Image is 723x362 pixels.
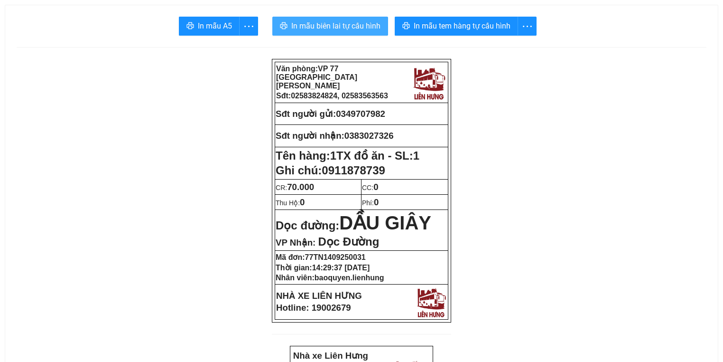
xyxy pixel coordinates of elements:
button: more [518,17,537,36]
img: logo [415,286,447,318]
strong: Nhà xe Liên Hưng [293,351,368,361]
span: In mẫu biên lai tự cấu hình [291,20,380,32]
button: more [239,17,258,36]
span: 77TN1409250031 [305,253,366,261]
strong: Hotline: 19002679 [276,303,351,313]
span: 70.000 [287,182,314,192]
span: 0383027326 [344,131,394,141]
span: 0 [373,182,378,192]
span: printer [402,22,410,31]
span: VP 77 [GEOGRAPHIC_DATA][PERSON_NAME] [276,65,357,90]
span: In mẫu tem hàng tự cấu hình [414,20,510,32]
img: logo [411,65,447,101]
span: Phí: [362,199,379,207]
span: 02583824824, 02583563563 [291,92,388,100]
strong: Sđt người gửi: [276,109,336,119]
span: baoquyen.lienhung [315,274,384,282]
strong: Sđt: [276,92,388,100]
strong: Sđt người nhận: [276,131,344,141]
span: printer [186,22,194,31]
span: CC: [362,184,379,191]
strong: Mã đơn: [276,253,366,261]
span: CR: [276,184,314,191]
strong: Thời gian: [276,264,370,272]
button: printerIn mẫu A5 [179,17,240,36]
strong: NHÀ XE LIÊN HƯNG [276,291,362,301]
span: Ghi chú: [276,164,385,177]
span: more [518,20,536,32]
span: 0 [300,197,305,207]
span: printer [280,22,287,31]
span: 14:29:37 [DATE] [312,264,370,272]
span: 0911878739 [322,164,385,177]
span: DẦU GIÂY [339,212,431,233]
span: In mẫu A5 [198,20,232,32]
span: VP Nhận: [276,238,315,248]
button: printerIn mẫu tem hàng tự cấu hình [395,17,518,36]
span: Dọc Đường [318,235,379,248]
span: more [240,20,258,32]
strong: Tên hàng: [276,149,419,162]
span: 1TX đồ ăn - SL: [330,149,419,162]
span: 0349707982 [336,109,385,119]
span: Thu Hộ: [276,199,305,207]
span: 0 [374,197,379,207]
strong: Văn phòng: [276,65,357,90]
button: printerIn mẫu biên lai tự cấu hình [272,17,388,36]
span: 1 [413,149,419,162]
strong: Nhân viên: [276,274,384,282]
strong: Dọc đường: [276,219,431,232]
